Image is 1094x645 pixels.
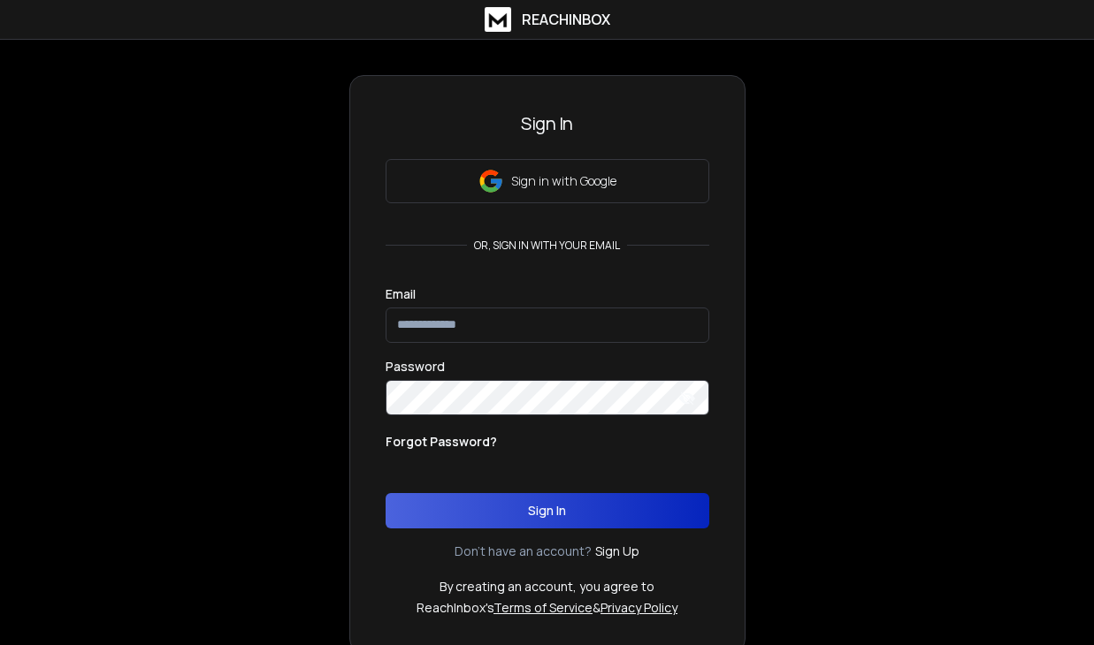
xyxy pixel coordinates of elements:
label: Email [386,288,416,300]
h3: Sign In [386,111,709,136]
a: Sign Up [595,543,639,560]
label: Password [386,360,445,373]
a: ReachInbox [485,7,610,32]
button: Sign in with Google [386,159,709,203]
p: Sign in with Google [511,172,616,190]
p: Don't have an account? [455,543,592,560]
p: By creating an account, you agree to [440,578,654,596]
a: Terms of Service [493,599,593,616]
button: Sign In [386,493,709,528]
img: logo [485,7,511,32]
p: Forgot Password? [386,433,497,451]
h1: ReachInbox [522,9,610,30]
p: or, sign in with your email [467,239,627,253]
a: Privacy Policy [601,599,677,616]
p: ReachInbox's & [417,599,677,617]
